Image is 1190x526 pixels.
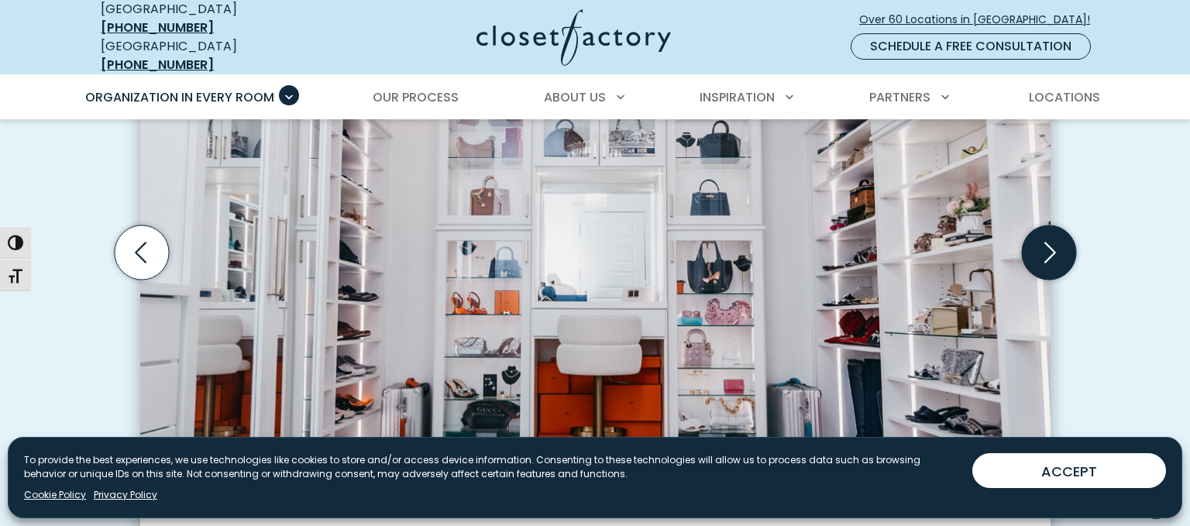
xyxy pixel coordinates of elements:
a: Cookie Policy [24,488,86,502]
span: Over 60 Locations in [GEOGRAPHIC_DATA]! [859,12,1102,28]
button: Previous slide [108,219,175,286]
a: Privacy Policy [94,488,157,502]
span: Partners [869,88,930,106]
a: Over 60 Locations in [GEOGRAPHIC_DATA]! [858,6,1103,33]
span: Our Process [373,88,459,106]
button: Next slide [1016,219,1082,286]
span: Locations [1029,88,1100,106]
p: To provide the best experiences, we use technologies like cookies to store and/or access device i... [24,453,960,481]
span: Inspiration [700,88,775,106]
a: [PHONE_NUMBER] [101,56,214,74]
span: Organization in Every Room [85,88,274,106]
nav: Primary Menu [74,76,1116,119]
span: About Us [544,88,606,106]
a: [PHONE_NUMBER] [101,19,214,36]
button: ACCEPT [972,453,1166,488]
div: [GEOGRAPHIC_DATA] [101,37,325,74]
img: Closet Factory Logo [476,9,671,66]
a: Schedule a Free Consultation [851,33,1091,60]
